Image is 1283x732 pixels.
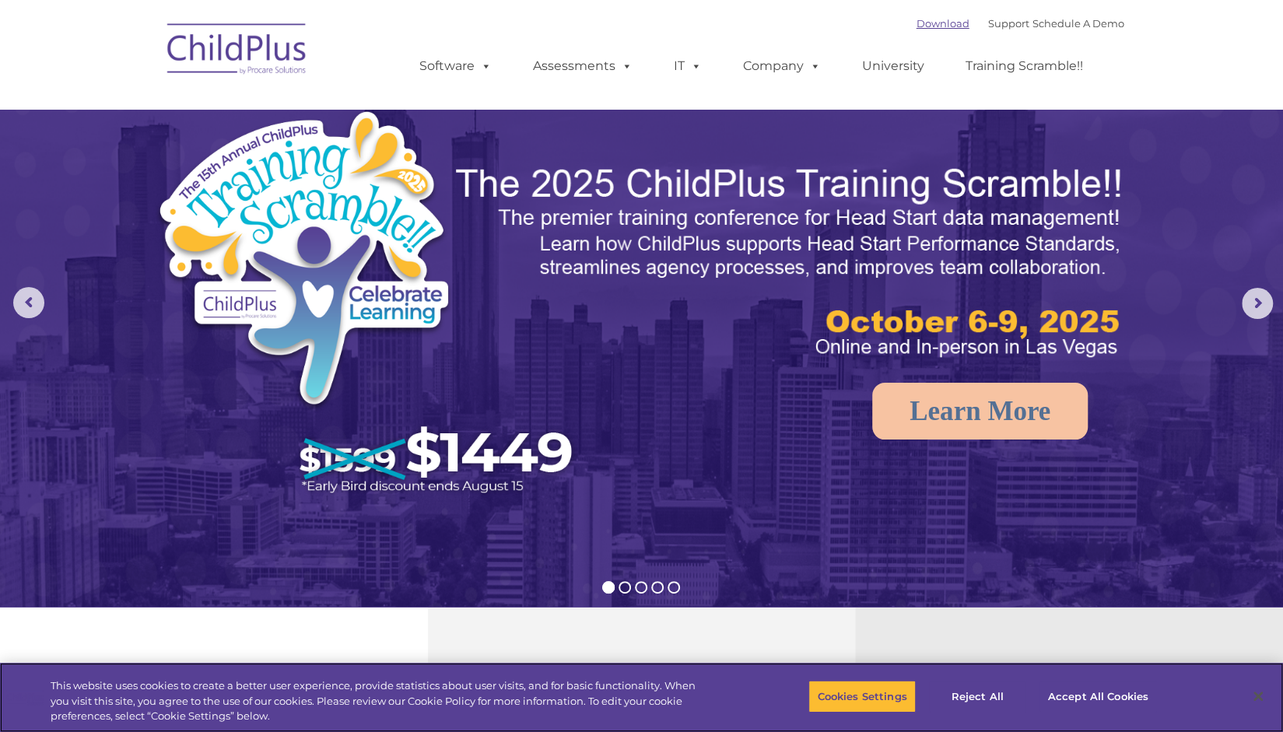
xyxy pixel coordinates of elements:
span: Phone number [216,166,282,178]
a: Schedule A Demo [1032,17,1124,30]
a: Training Scramble!! [950,51,1099,82]
div: This website uses cookies to create a better user experience, provide statistics about user visit... [51,678,706,724]
a: IT [658,51,717,82]
button: Reject All [929,680,1026,713]
a: Learn More [872,383,1088,440]
a: Assessments [517,51,648,82]
img: ChildPlus by Procare Solutions [159,12,315,90]
a: Software [404,51,507,82]
button: Close [1241,679,1275,713]
a: Support [988,17,1029,30]
button: Accept All Cookies [1039,680,1157,713]
span: Last name [216,103,264,114]
a: Download [917,17,969,30]
font: | [917,17,1124,30]
a: Company [727,51,836,82]
button: Cookies Settings [808,680,915,713]
a: University [847,51,940,82]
